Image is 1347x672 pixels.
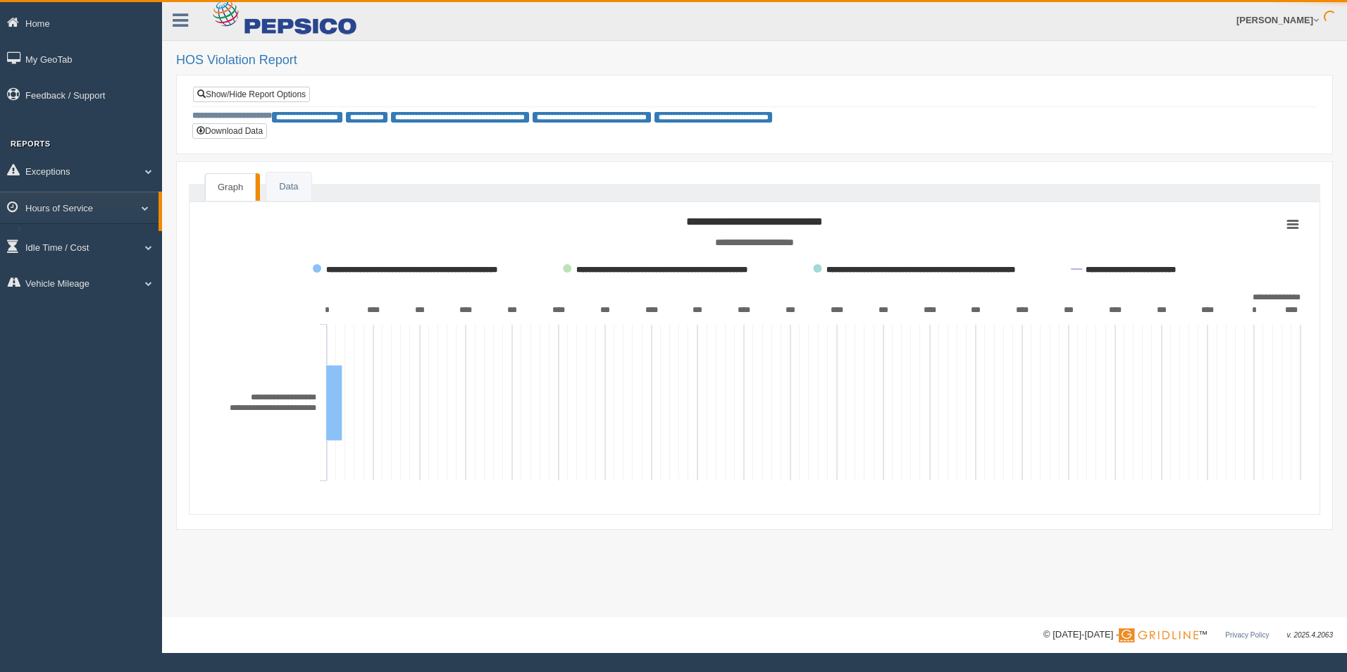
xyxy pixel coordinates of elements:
[193,87,310,102] a: Show/Hide Report Options
[1043,628,1333,642] div: © [DATE]-[DATE] - ™
[192,123,267,139] button: Download Data
[1225,631,1269,639] a: Privacy Policy
[266,173,311,201] a: Data
[205,173,256,201] a: Graph
[1287,631,1333,639] span: v. 2025.4.2063
[25,228,159,253] a: HOS Explanation Reports
[1119,628,1198,642] img: Gridline
[176,54,1333,68] h2: HOS Violation Report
